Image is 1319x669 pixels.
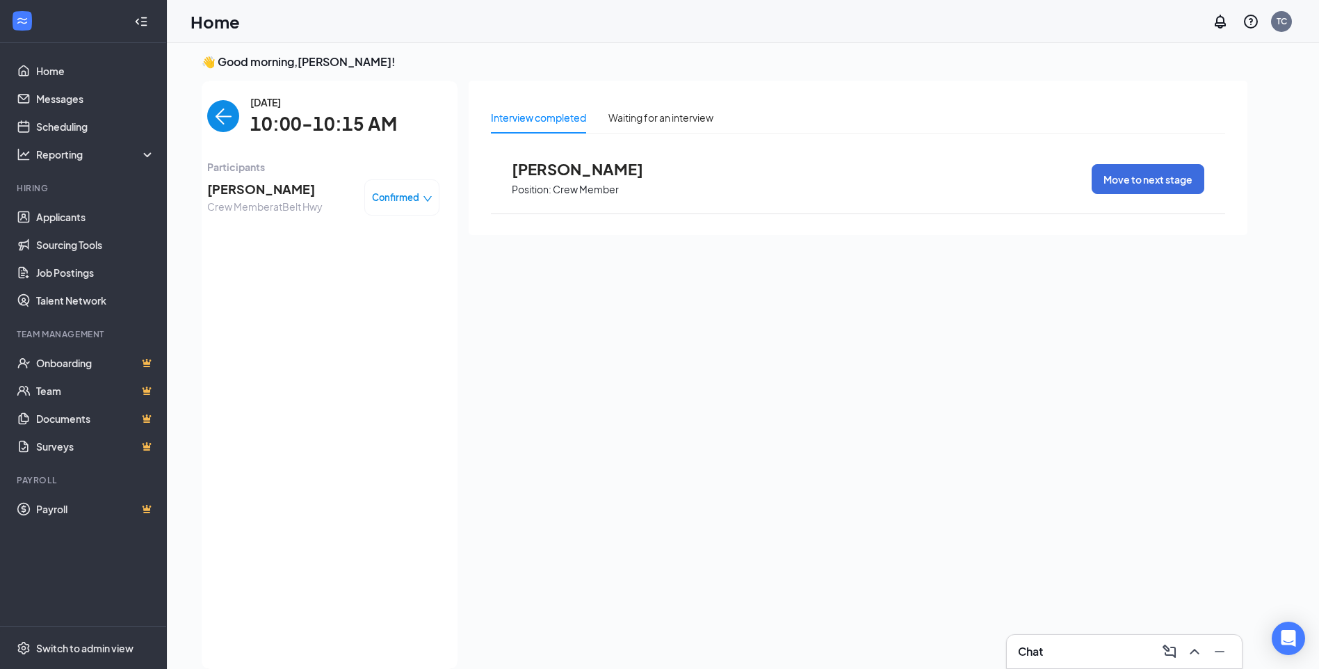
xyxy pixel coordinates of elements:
[491,110,586,125] div: Interview completed
[1243,13,1259,30] svg: QuestionInfo
[1208,640,1231,663] button: Minimize
[17,147,31,161] svg: Analysis
[17,328,152,340] div: Team Management
[36,287,155,314] a: Talent Network
[250,110,397,138] span: 10:00-10:15 AM
[553,183,619,196] p: Crew Member
[1186,643,1203,660] svg: ChevronUp
[1158,640,1181,663] button: ComposeMessage
[1211,643,1228,660] svg: Minimize
[36,349,155,377] a: OnboardingCrown
[1018,644,1043,659] h3: Chat
[17,641,31,655] svg: Settings
[1277,15,1287,27] div: TC
[1272,622,1305,655] div: Open Intercom Messenger
[36,405,155,433] a: DocumentsCrown
[207,100,239,132] button: back-button
[36,57,155,85] a: Home
[36,147,156,161] div: Reporting
[207,199,323,214] span: Crew Member at Belt Hwy
[36,231,155,259] a: Sourcing Tools
[36,641,133,655] div: Switch to admin view
[134,15,148,29] svg: Collapse
[1183,640,1206,663] button: ChevronUp
[608,110,713,125] div: Waiting for an interview
[1212,13,1229,30] svg: Notifications
[17,182,152,194] div: Hiring
[512,160,665,178] span: [PERSON_NAME]
[36,377,155,405] a: TeamCrown
[36,259,155,287] a: Job Postings
[512,183,551,196] p: Position:
[36,433,155,460] a: SurveysCrown
[36,113,155,140] a: Scheduling
[36,495,155,523] a: PayrollCrown
[1092,164,1204,194] button: Move to next stage
[191,10,240,33] h1: Home
[207,179,323,199] span: [PERSON_NAME]
[423,194,432,204] span: down
[250,95,397,110] span: [DATE]
[202,54,1247,70] h3: 👋 Good morning, [PERSON_NAME] !
[36,85,155,113] a: Messages
[372,191,419,204] span: Confirmed
[1161,643,1178,660] svg: ComposeMessage
[17,474,152,486] div: Payroll
[36,203,155,231] a: Applicants
[15,14,29,28] svg: WorkstreamLogo
[207,159,439,175] span: Participants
